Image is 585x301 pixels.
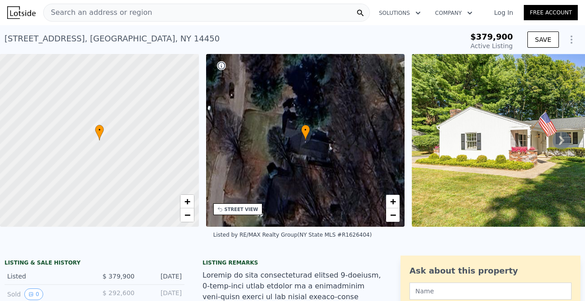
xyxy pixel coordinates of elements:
input: Name [409,283,571,300]
div: • [301,125,310,140]
span: − [390,209,396,220]
a: Zoom in [386,195,400,208]
span: $ 292,600 [103,289,135,297]
button: Company [428,5,480,21]
button: SAVE [527,31,559,48]
div: Listed by RE/MAX Realty Group (NY State MLS #R1626404) [213,232,372,238]
div: Listed [7,272,87,281]
button: Show Options [562,31,580,49]
div: LISTING & SALE HISTORY [4,259,184,268]
a: Log In [483,8,524,17]
span: − [184,209,190,220]
img: Lotside [7,6,36,19]
a: Zoom out [386,208,400,222]
div: [STREET_ADDRESS] , [GEOGRAPHIC_DATA] , NY 14450 [4,32,220,45]
span: $379,900 [470,32,513,41]
span: + [390,196,396,207]
a: Zoom out [180,208,194,222]
div: Ask about this property [409,265,571,277]
span: $ 379,900 [103,273,135,280]
span: Active Listing [471,42,513,49]
div: [DATE] [142,288,182,300]
a: Free Account [524,5,578,20]
div: • [95,125,104,140]
a: Zoom in [180,195,194,208]
span: Search an address or region [44,7,152,18]
div: [DATE] [142,272,182,281]
div: Sold [7,288,87,300]
span: • [95,126,104,134]
div: Listing remarks [202,259,382,266]
span: + [184,196,190,207]
div: STREET VIEW [225,206,258,213]
span: • [301,126,310,134]
button: Solutions [372,5,428,21]
button: View historical data [24,288,43,300]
